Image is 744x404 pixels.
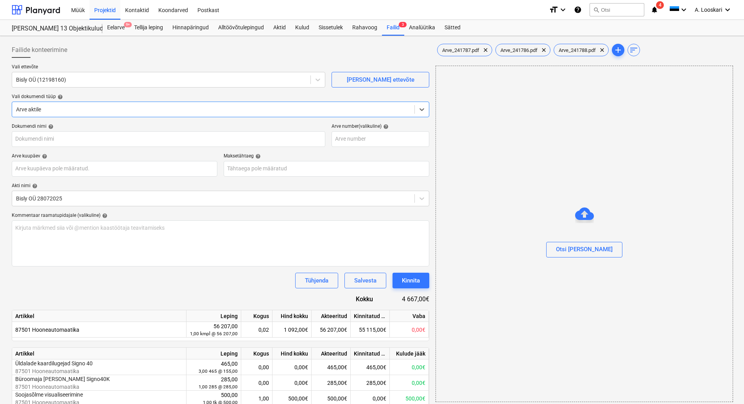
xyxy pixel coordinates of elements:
[332,131,429,147] input: Arve number
[351,375,390,391] div: 285,00€
[15,384,79,390] span: 87501 Hooneautomaatika
[495,44,550,56] div: Arve_241786.pdf
[312,322,351,338] div: 56 207,00€
[351,310,390,322] div: Kinnitatud kulud
[436,66,733,402] div: Otsi [PERSON_NAME]
[30,183,38,189] span: help
[213,20,269,36] a: Alltöövõtulepingud
[344,273,386,288] button: Salvesta
[12,94,429,100] div: Vali dokumendi tüüp
[390,322,429,338] div: 0,00€
[241,359,273,375] div: 0,00
[402,275,420,286] div: Kinnita
[613,45,623,55] span: add
[382,124,389,129] span: help
[351,322,390,338] div: 55 115,00€
[549,5,558,14] i: format_size
[656,1,664,9] span: 4
[390,310,429,322] div: Vaba
[102,20,129,36] a: Eelarve9+
[348,20,382,36] a: Rahavoog
[590,3,644,16] button: Otsi
[273,322,312,338] div: 1 092,00€
[328,295,385,304] div: Kokku
[679,5,688,14] i: keyboard_arrow_down
[15,391,83,398] span: Soojasõlme visualiseerimine
[273,359,312,375] div: 0,00€
[15,368,79,374] span: 87501 Hooneautomaatika
[15,360,93,366] span: Üldalade kaardilugejad Signo 40
[269,20,290,36] a: Aktid
[314,20,348,36] a: Sissetulek
[12,183,429,189] div: Akti nimi
[190,360,238,375] div: 465,00
[382,20,404,36] a: Failid3
[290,20,314,36] a: Kulud
[186,348,241,359] div: Leping
[12,310,186,322] div: Artikkel
[332,123,429,130] div: Arve number (valikuline)
[399,22,407,27] span: 3
[12,153,217,159] div: Arve kuupäev
[351,359,390,375] div: 465,00€
[124,22,132,27] span: 9+
[100,213,108,218] span: help
[556,244,613,254] div: Otsi [PERSON_NAME]
[440,20,465,36] a: Sätted
[273,348,312,359] div: Hind kokku
[354,275,376,286] div: Salvesta
[47,124,54,129] span: help
[382,20,404,36] div: Failid
[312,359,351,375] div: 465,00€
[12,45,67,55] span: Failide konteerimine
[241,348,273,359] div: Kogus
[390,359,429,375] div: 0,00€
[558,5,568,14] i: keyboard_arrow_down
[723,5,732,14] i: keyboard_arrow_down
[593,7,599,13] span: search
[15,327,79,333] span: 87501 Hooneautomaatika
[437,47,484,53] span: Arve_241787.pdf
[390,348,429,359] div: Kulude jääk
[241,375,273,391] div: 0,00
[546,242,622,257] button: Otsi [PERSON_NAME]
[12,64,325,72] p: Vali ettevõte
[199,384,238,390] small: 1,00 285 @ 285,00
[12,131,325,147] input: Dokumendi nimi
[539,45,549,55] span: clear
[190,331,238,336] small: 1,00 kmpl @ 56 207,00
[312,310,351,322] div: Akteeritud
[241,322,273,338] div: 0,02
[404,20,440,36] a: Analüütika
[312,348,351,359] div: Akteeritud
[481,45,490,55] span: clear
[295,273,338,288] button: Tühjenda
[332,72,429,88] button: [PERSON_NAME] ettevõte
[40,154,47,159] span: help
[190,376,238,390] div: 285,00
[651,5,658,14] i: notifications
[312,375,351,391] div: 285,00€
[390,375,429,391] div: 0,00€
[496,47,542,53] span: Arve_241786.pdf
[241,310,273,322] div: Kogus
[347,75,414,85] div: [PERSON_NAME] ettevõte
[597,45,607,55] span: clear
[12,123,325,130] div: Dokumendi nimi
[56,94,63,100] span: help
[224,153,429,159] div: Maksetähtaeg
[168,20,213,36] a: Hinnapäringud
[393,273,429,288] button: Kinnita
[15,376,110,382] span: Büroomaja Lisa kaardilugeja Signo40K
[273,310,312,322] div: Hind kokku
[199,368,238,374] small: 3,00 465 @ 155,00
[12,213,429,219] div: Kommentaar raamatupidajale (valikuline)
[254,154,261,159] span: help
